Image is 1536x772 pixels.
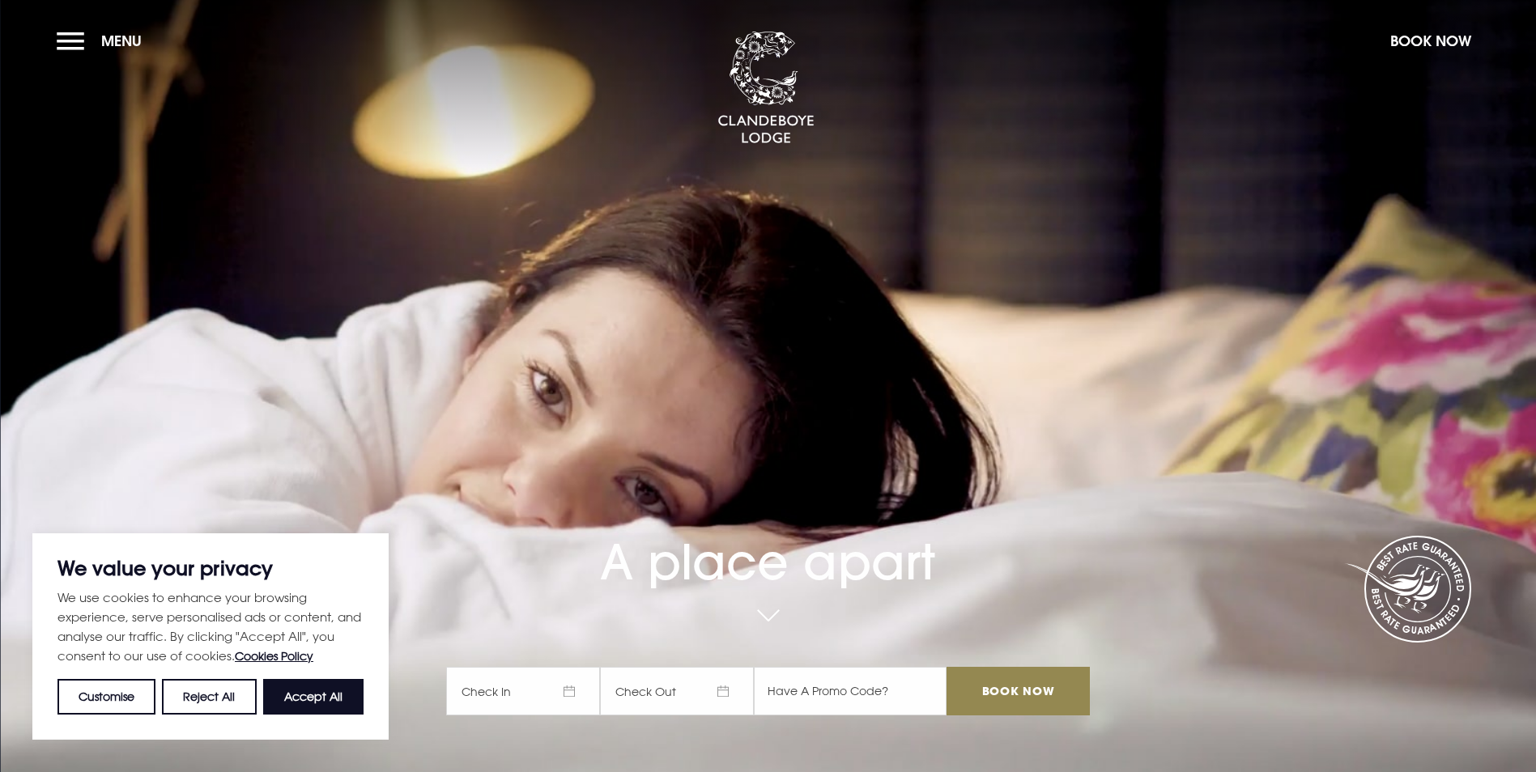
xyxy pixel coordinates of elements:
input: Book Now [947,667,1089,715]
input: Have A Promo Code? [754,667,947,715]
span: Menu [101,32,142,50]
button: Customise [57,679,155,715]
a: Cookies Policy [235,649,313,663]
h1: A place apart [446,486,1089,591]
p: We use cookies to enhance your browsing experience, serve personalised ads or content, and analys... [57,587,364,666]
button: Reject All [162,679,256,715]
button: Menu [57,23,150,58]
div: We value your privacy [32,533,389,740]
button: Book Now [1382,23,1479,58]
button: Accept All [263,679,364,715]
img: Clandeboye Lodge [717,32,815,145]
span: Check In [446,667,600,715]
span: Check Out [600,667,754,715]
p: We value your privacy [57,558,364,578]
